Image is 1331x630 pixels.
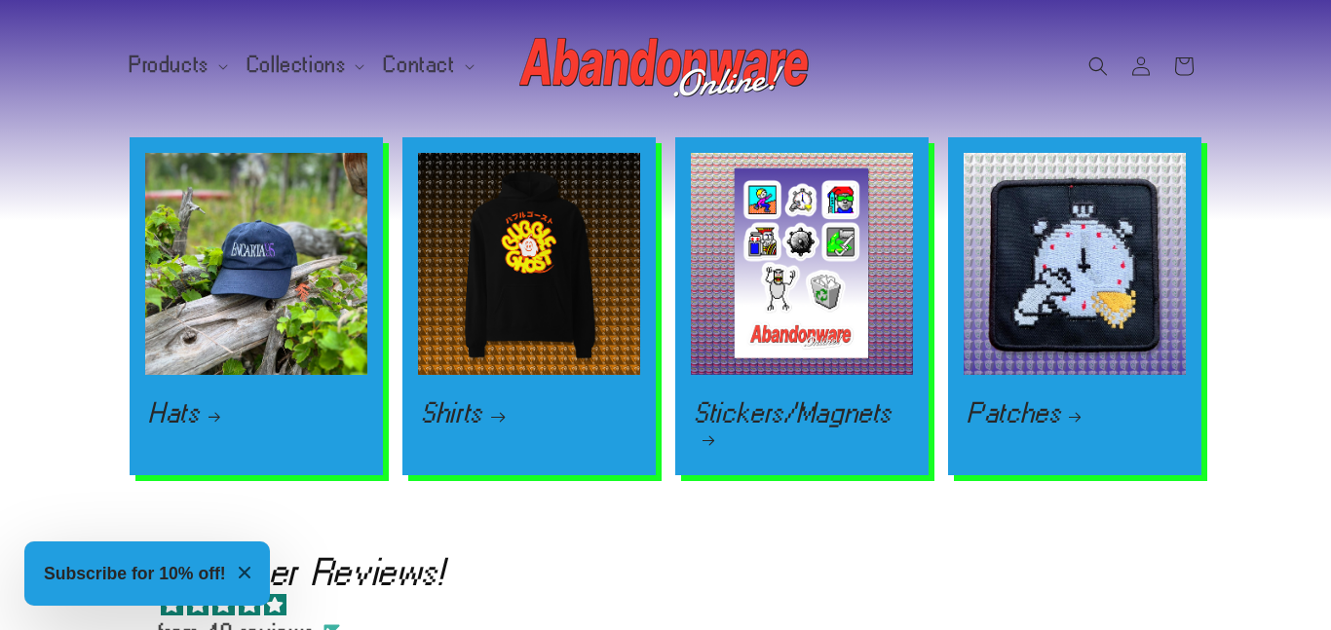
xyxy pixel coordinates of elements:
[236,45,373,86] summary: Collections
[159,588,1192,619] span: 4.96 stars
[695,401,909,449] a: Stickers/Magnets
[118,45,236,86] summary: Products
[384,56,455,74] span: Contact
[1077,45,1120,88] summary: Search
[149,401,363,425] a: Hats
[247,56,347,74] span: Collections
[519,27,812,105] img: Abandonware
[159,556,1192,587] h2: Customer Reviews!
[968,401,1182,425] a: Patches
[130,56,209,74] span: Products
[513,19,819,112] a: Abandonware
[422,401,636,425] a: Shirts
[372,45,481,86] summary: Contact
